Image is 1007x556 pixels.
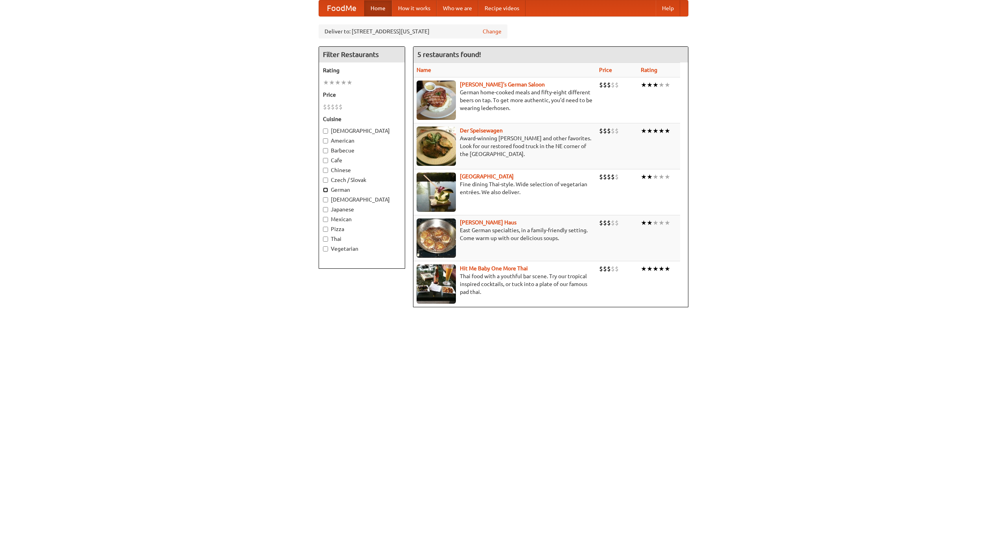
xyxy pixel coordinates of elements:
li: $ [599,172,603,181]
li: $ [331,103,335,111]
input: Thai [323,237,328,242]
img: babythai.jpg [417,264,456,304]
label: Mexican [323,215,401,223]
li: ★ [658,172,664,181]
label: Japanese [323,206,401,213]
li: $ [607,218,611,227]
li: $ [603,264,607,273]
input: American [323,138,328,143]
li: $ [615,127,619,135]
li: $ [615,264,619,273]
input: Vegetarian [323,246,328,251]
li: $ [607,264,611,273]
h4: Filter Restaurants [319,47,405,62]
li: $ [611,172,615,181]
input: Cafe [323,158,328,163]
input: Chinese [323,168,328,173]
li: ★ [641,127,647,135]
li: $ [339,103,343,111]
p: German home-cooked meals and fifty-eight different beers on tap. To get more authentic, you'd nee... [417,88,593,112]
a: How it works [392,0,437,16]
label: Pizza [323,225,401,233]
li: ★ [664,264,670,273]
label: Chinese [323,166,401,174]
li: $ [335,103,339,111]
label: Vegetarian [323,245,401,253]
li: ★ [641,81,647,89]
li: ★ [335,78,341,87]
a: Rating [641,67,657,73]
a: Help [656,0,680,16]
h5: Cuisine [323,115,401,123]
li: $ [607,172,611,181]
h5: Rating [323,66,401,74]
li: ★ [647,127,653,135]
p: Award-winning [PERSON_NAME] and other favorites. Look for our restored food truck in the NE corne... [417,134,593,158]
a: [PERSON_NAME] Haus [460,219,516,226]
li: $ [599,218,603,227]
li: $ [603,172,607,181]
input: [DEMOGRAPHIC_DATA] [323,128,328,134]
li: $ [611,127,615,135]
li: ★ [653,127,658,135]
li: $ [607,81,611,89]
a: Name [417,67,431,73]
li: ★ [647,81,653,89]
img: esthers.jpg [417,81,456,120]
li: ★ [641,172,647,181]
input: Czech / Slovak [323,178,328,183]
li: $ [611,264,615,273]
label: Thai [323,235,401,243]
a: Recipe videos [478,0,526,16]
li: $ [611,218,615,227]
img: speisewagen.jpg [417,127,456,166]
b: [PERSON_NAME]'s German Saloon [460,81,545,88]
li: $ [599,127,603,135]
ng-pluralize: 5 restaurants found! [417,51,481,58]
label: [DEMOGRAPHIC_DATA] [323,196,401,204]
li: $ [323,103,327,111]
li: $ [615,218,619,227]
li: $ [615,81,619,89]
img: kohlhaus.jpg [417,218,456,258]
li: ★ [647,172,653,181]
input: [DEMOGRAPHIC_DATA] [323,197,328,202]
li: ★ [658,264,664,273]
li: $ [603,81,607,89]
li: ★ [647,264,653,273]
b: Hit Me Baby One More Thai [460,265,528,272]
li: ★ [647,218,653,227]
li: ★ [658,81,664,89]
a: Price [599,67,612,73]
input: Pizza [323,227,328,232]
img: satay.jpg [417,172,456,212]
li: ★ [664,127,670,135]
li: ★ [323,78,329,87]
li: ★ [341,78,347,87]
li: $ [603,127,607,135]
li: ★ [653,81,658,89]
p: Fine dining Thai-style. Wide selection of vegetarian entrées. We also deliver. [417,180,593,196]
input: Japanese [323,207,328,212]
h5: Price [323,91,401,99]
li: $ [615,172,619,181]
a: FoodMe [319,0,364,16]
li: $ [603,218,607,227]
a: Der Speisewagen [460,127,503,134]
label: American [323,137,401,145]
li: $ [599,81,603,89]
input: Barbecue [323,148,328,153]
li: ★ [664,172,670,181]
label: Czech / Slovak [323,176,401,184]
li: $ [599,264,603,273]
a: [GEOGRAPHIC_DATA] [460,173,514,180]
label: [DEMOGRAPHIC_DATA] [323,127,401,135]
a: Change [483,28,502,35]
li: ★ [641,264,647,273]
p: Thai food with a youthful bar scene. Try our tropical inspired cocktails, or tuck into a plate of... [417,272,593,296]
li: $ [607,127,611,135]
li: ★ [329,78,335,87]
